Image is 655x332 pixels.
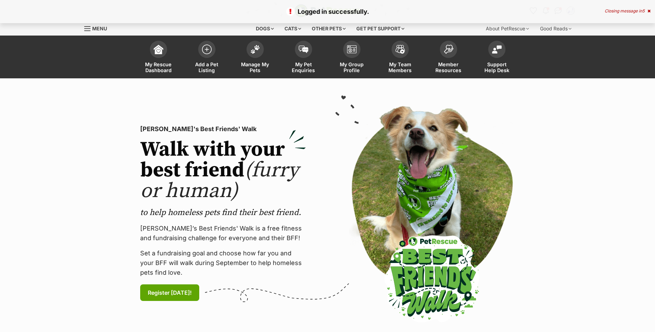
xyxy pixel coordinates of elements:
div: Dogs [251,22,279,36]
div: Cats [280,22,306,36]
p: Set a fundraising goal and choose how far you and your BFF will walk during September to help hom... [140,248,306,277]
div: Good Reads [535,22,576,36]
span: Add a Pet Listing [191,61,222,73]
p: to help homeless pets find their best friend. [140,207,306,218]
img: group-profile-icon-3fa3cf56718a62981997c0bc7e787c4b2cf8bcc04b72c1350f741eb67cf2f40e.svg [347,45,357,53]
span: Support Help Desk [481,61,512,73]
a: Menu [84,22,112,34]
img: manage-my-pets-icon-02211641906a0b7f246fdf0571729dbe1e7629f14944591b6c1af311fb30b64b.svg [250,45,260,54]
a: My Pet Enquiries [279,37,328,78]
a: Member Resources [424,37,473,78]
div: Get pet support [351,22,409,36]
a: Add a Pet Listing [183,37,231,78]
a: Manage My Pets [231,37,279,78]
a: Support Help Desk [473,37,521,78]
span: Member Resources [433,61,464,73]
a: My Team Members [376,37,424,78]
p: [PERSON_NAME]'s Best Friends' Walk [140,124,306,134]
img: add-pet-listing-icon-0afa8454b4691262ce3f59096e99ab1cd57d4a30225e0717b998d2c9b9846f56.svg [202,45,212,54]
img: help-desk-icon-fdf02630f3aa405de69fd3d07c3f3aa587a6932b1a1747fa1d2bba05be0121f9.svg [492,45,502,53]
span: My Pet Enquiries [288,61,319,73]
span: My Rescue Dashboard [143,61,174,73]
img: member-resources-icon-8e73f808a243e03378d46382f2149f9095a855e16c252ad45f914b54edf8863c.svg [444,45,453,54]
a: My Group Profile [328,37,376,78]
span: My Group Profile [336,61,367,73]
img: dashboard-icon-eb2f2d2d3e046f16d808141f083e7271f6b2e854fb5c12c21221c1fb7104beca.svg [154,45,163,54]
p: [PERSON_NAME]’s Best Friends' Walk is a free fitness and fundraising challenge for everyone and t... [140,224,306,243]
h2: Walk with your best friend [140,139,306,202]
span: Manage My Pets [240,61,271,73]
div: About PetRescue [481,22,534,36]
a: Register [DATE]! [140,284,199,301]
span: Menu [92,26,107,31]
img: team-members-icon-5396bd8760b3fe7c0b43da4ab00e1e3bb1a5d9ba89233759b79545d2d3fc5d0d.svg [395,45,405,54]
div: Other pets [307,22,350,36]
span: My Team Members [385,61,416,73]
a: My Rescue Dashboard [134,37,183,78]
span: Register [DATE]! [148,289,192,297]
span: (furry or human) [140,157,299,204]
img: pet-enquiries-icon-7e3ad2cf08bfb03b45e93fb7055b45f3efa6380592205ae92323e6603595dc1f.svg [299,46,308,53]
